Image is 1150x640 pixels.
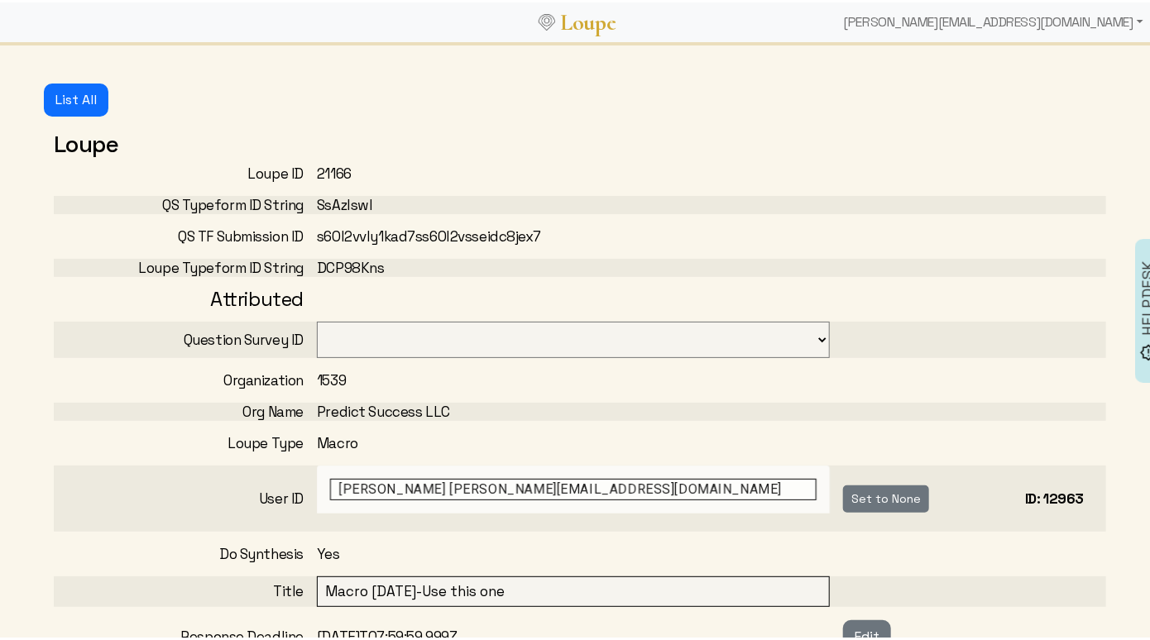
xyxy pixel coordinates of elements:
div: Organization [54,369,317,387]
div: 1539 [317,369,843,387]
div: s60l2vvly1kad7ss60l2vsseidc8jex7 [317,225,843,243]
div: Predict Success LLC [317,400,843,418]
button: List All [44,81,108,114]
img: Loupe Logo [539,12,555,28]
div: QS Typeform ID String [54,193,317,212]
div: User ID [54,487,317,505]
div: SsAzlswI [317,193,843,212]
div: Loupe Type [54,432,317,450]
div: Loupe Typeform ID String [54,256,317,275]
div: DCP98Kns [317,256,843,275]
div: Question Survey ID [54,328,317,346]
div: Do Synthesis [54,542,317,561]
a: Loupe [555,5,621,36]
div: Title [54,580,317,598]
div: Org Name [54,400,317,418]
div: 21166 [317,162,843,180]
h2: Loupe [54,127,1106,155]
input: Enter text to search [330,476,817,498]
b: ID: 12963 [1025,487,1084,505]
div: Yes [317,542,843,561]
div: Loupe ID [54,162,317,180]
div: [PERSON_NAME][EMAIL_ADDRESS][DOMAIN_NAME] [837,3,1150,36]
div: Macro [317,432,843,450]
button: Set to None [843,483,929,510]
div: Attributed [54,288,317,306]
div: QS TF Submission ID [54,225,317,243]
